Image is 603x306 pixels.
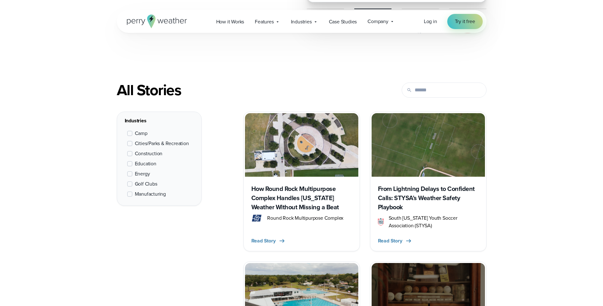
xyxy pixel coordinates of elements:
[267,214,343,222] span: Round Rock Multipurpose Complex
[424,18,437,25] a: Log in
[389,214,479,229] span: South [US_STATE] Youth Soccer Association (STYSA)
[135,190,166,198] span: Manufacturing
[329,18,357,26] span: Case Studies
[251,237,276,245] span: Read Story
[211,15,250,28] a: How it Works
[255,18,273,26] span: Features
[378,218,384,226] img: STYSA
[378,237,412,245] button: Read Story
[378,237,402,245] span: Read Story
[135,140,189,147] span: Cities/Parks & Recreation
[117,81,360,99] div: All Stories
[243,112,360,251] a: Round Rock Complex How Round Rock Multipurpose Complex Handles [US_STATE] Weather Without Missing...
[370,112,487,251] a: From Lightning Delays to Confident Calls: STYSA’s Weather Safety Playbook STYSA South [US_STATE] ...
[323,15,362,28] a: Case Studies
[447,14,483,29] a: Try it free
[455,18,475,25] span: Try it free
[251,237,286,245] button: Read Story
[135,170,150,178] span: Energy
[135,180,157,188] span: Golf Clubs
[125,117,194,125] div: Industries
[367,18,388,25] span: Company
[135,160,156,168] span: Education
[251,184,352,212] h3: How Round Rock Multipurpose Complex Handles [US_STATE] Weather Without Missing a Beat
[251,214,262,222] img: round rock
[135,130,148,137] span: Camp
[216,18,244,26] span: How it Works
[135,150,163,157] span: Construction
[245,113,358,177] img: Round Rock Complex
[378,184,479,212] h3: From Lightning Delays to Confident Calls: STYSA’s Weather Safety Playbook
[291,18,312,26] span: Industries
